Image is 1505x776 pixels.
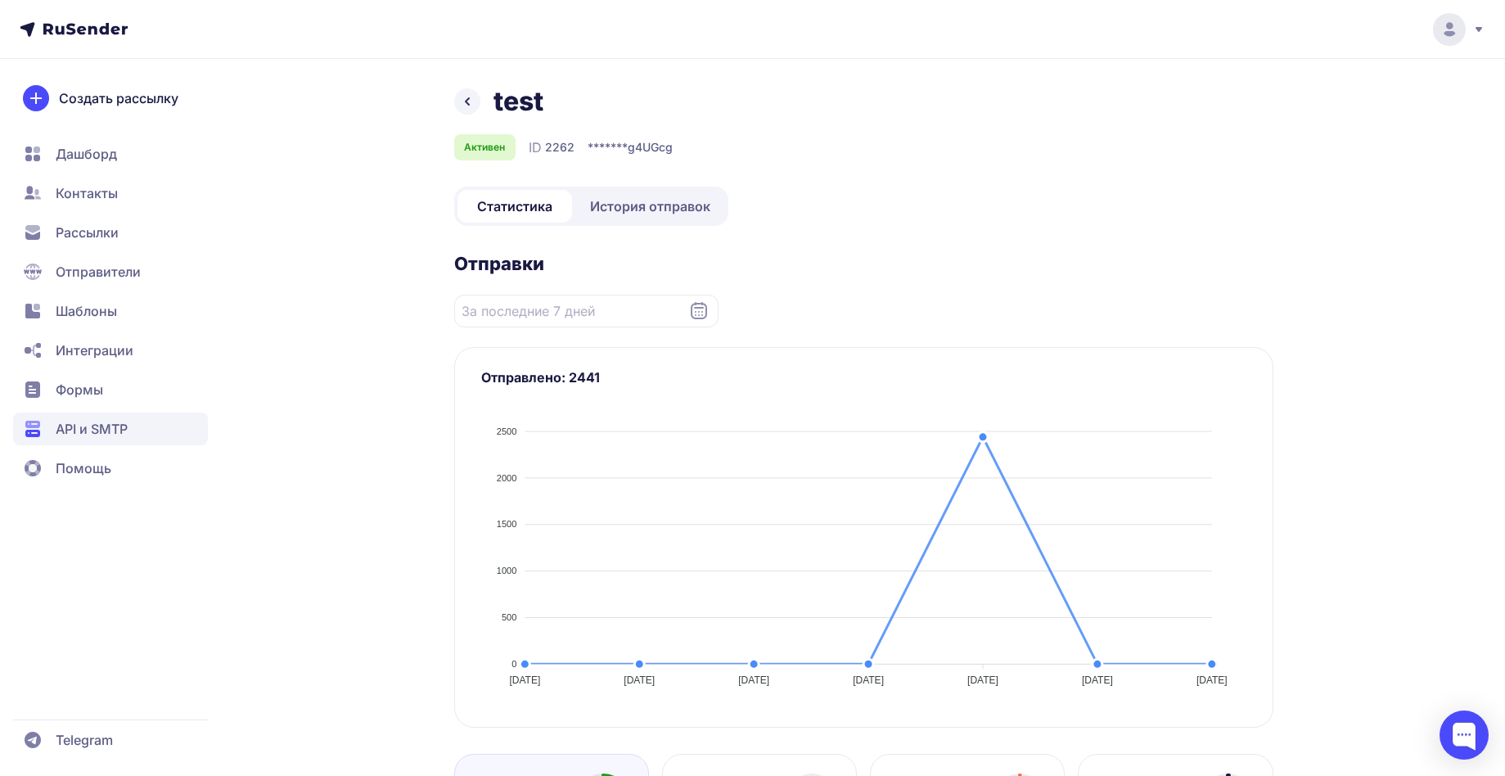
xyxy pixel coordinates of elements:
tspan: [DATE] [1196,674,1227,686]
tspan: 2500 [496,426,516,436]
span: Создать рассылку [59,88,178,108]
span: Формы [56,380,103,399]
span: Контакты [56,183,118,203]
h1: test [493,85,543,118]
tspan: 1500 [496,519,516,529]
tspan: [DATE] [853,674,884,686]
span: Статистика [477,196,552,216]
tspan: 0 [511,659,516,669]
span: Telegram [56,730,113,750]
a: История отправок [575,190,725,223]
span: Шаблоны [56,301,117,321]
tspan: [DATE] [967,674,998,686]
tspan: 500 [501,612,516,622]
span: Активен [464,141,505,154]
h2: Отправки [454,252,1273,275]
a: Статистика [457,190,572,223]
span: Отправители [56,262,141,282]
span: Рассылки [56,223,119,242]
tspan: [DATE] [509,674,540,686]
span: Дашборд [56,144,117,164]
input: Datepicker input [454,295,719,327]
span: 2262 [545,139,575,156]
span: Помощь [56,458,111,478]
tspan: [DATE] [738,674,769,686]
span: API и SMTP [56,419,128,439]
tspan: 2000 [496,473,516,483]
span: g4UGcg [628,139,673,156]
tspan: [DATE] [1082,674,1113,686]
span: История отправок [590,196,710,216]
span: Интеграции [56,341,133,360]
a: Telegram [13,724,208,756]
div: ID [529,138,575,157]
tspan: [DATE] [624,674,655,686]
tspan: 1000 [496,566,516,575]
h3: Отправлено: 2441 [481,368,1246,387]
